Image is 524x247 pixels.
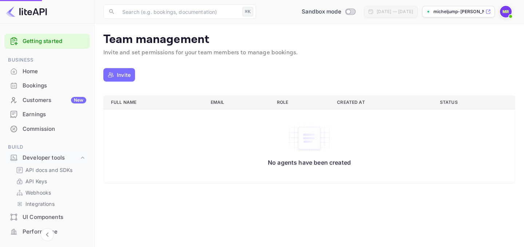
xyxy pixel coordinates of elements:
div: Home [4,64,90,79]
div: Home [23,67,86,76]
div: New [71,97,86,103]
div: Developer tools [4,152,90,164]
p: Integrations [25,200,55,208]
a: API docs and SDKs [16,166,84,174]
p: Invite and set permissions for your team members to manage bookings. [103,48,515,57]
a: CustomersNew [4,93,90,107]
img: Micheljump Rosa [500,6,512,17]
span: Build [4,143,90,151]
div: UI Components [4,210,90,224]
div: ⌘K [242,7,253,16]
p: API Keys [25,177,47,185]
th: Full name [104,95,205,109]
button: Invite [103,68,135,82]
div: Switch to Production mode [299,8,358,16]
div: Customers [23,96,86,105]
div: Bookings [4,79,90,93]
a: Integrations [16,200,84,208]
div: Bookings [23,82,86,90]
p: API docs and SDKs [25,166,73,174]
p: micheljump-[PERSON_NAME]-ky48z.... [433,8,484,15]
button: Collapse navigation [41,228,54,241]
span: Sandbox mode [302,8,341,16]
a: UI Components [4,210,90,224]
p: Webhooks [25,189,51,196]
a: API Keys [16,177,84,185]
p: Invite [117,71,131,79]
input: Search (e.g. bookings, documentation) [118,4,239,19]
a: Performance [4,225,90,238]
div: Commission [4,122,90,136]
th: Status [434,95,515,109]
div: Developer tools [23,154,79,162]
div: Commission [23,125,86,133]
a: Home [4,64,90,78]
a: Commission [4,122,90,136]
p: Team management [103,32,515,47]
p: No agents have been created [268,159,351,166]
table: a dense table [103,95,515,183]
div: Earnings [23,110,86,119]
th: Role [271,95,332,109]
div: UI Components [23,213,86,221]
a: Bookings [4,79,90,92]
span: Business [4,56,90,64]
a: Webhooks [16,189,84,196]
th: Email [205,95,271,109]
div: [DATE] — [DATE] [377,8,413,15]
div: API docs and SDKs [13,165,87,175]
div: Webhooks [13,187,87,198]
th: Created At [331,95,434,109]
div: Getting started [4,34,90,49]
a: Earnings [4,107,90,121]
div: Performance [23,228,86,236]
div: Integrations [13,199,87,209]
img: No agents have been created [287,123,331,153]
a: Getting started [23,37,86,46]
div: Performance [4,225,90,239]
img: LiteAPI logo [6,6,47,17]
div: API Keys [13,176,87,187]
